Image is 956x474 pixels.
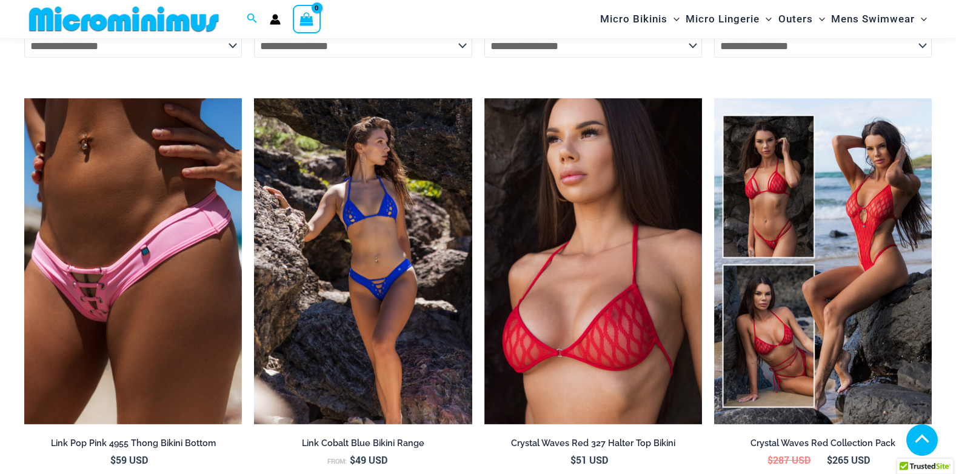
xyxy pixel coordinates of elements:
[760,4,772,35] span: Menu Toggle
[714,438,932,449] h2: Crystal Waves Red Collection Pack
[570,453,608,466] bdi: 51 USD
[24,438,242,449] h2: Link Pop Pink 4955 Thong Bikini Bottom
[24,438,242,453] a: Link Pop Pink 4955 Thong Bikini Bottom
[775,4,828,35] a: OutersMenu ToggleMenu Toggle
[110,453,148,466] bdi: 59 USD
[327,457,347,466] span: From:
[597,4,683,35] a: Micro BikinisMenu ToggleMenu Toggle
[110,453,116,466] span: $
[778,4,813,35] span: Outers
[484,438,702,453] a: Crystal Waves Red 327 Halter Top Bikini
[24,98,242,425] img: Link Pop Pink 4955 Bottom 01
[350,453,355,466] span: $
[827,453,870,466] bdi: 265 USD
[484,98,702,425] a: Crystal Waves 327 Halter Top 01Crystal Waves 327 Halter Top 4149 Thong 01Crystal Waves 327 Halter...
[767,453,773,466] span: $
[828,4,930,35] a: Mens SwimwearMenu ToggleMenu Toggle
[714,98,932,425] img: Collection Pack
[600,4,667,35] span: Micro Bikinis
[484,98,702,425] img: Crystal Waves 327 Halter Top 4149 Thong 01
[570,453,576,466] span: $
[24,5,224,33] img: MM SHOP LOGO FLAT
[714,438,932,453] a: Crystal Waves Red Collection Pack
[767,453,811,466] bdi: 287 USD
[254,98,472,425] img: Link Cobalt Blue 3070 Top 4955 Bottom 03
[24,98,242,425] a: Link Pop Pink 4955 Bottom 01Link Pop Pink 4955 Bottom 02Link Pop Pink 4955 Bottom 02
[714,98,932,425] a: Collection PackCrystal Waves 305 Tri Top 4149 Thong 01Crystal Waves 305 Tri Top 4149 Thong 01
[293,5,321,33] a: View Shopping Cart, empty
[595,2,932,36] nav: Site Navigation
[667,4,680,35] span: Menu Toggle
[831,4,915,35] span: Mens Swimwear
[484,438,702,449] h2: Crystal Waves Red 327 Halter Top Bikini
[254,438,472,453] a: Link Cobalt Blue Bikini Range
[350,453,387,466] bdi: 49 USD
[254,98,472,425] a: Link Cobalt Blue 3070 Top 4955 Bottom 03Link Cobalt Blue 3070 Top 4955 Bottom 04Link Cobalt Blue ...
[813,4,825,35] span: Menu Toggle
[827,453,832,466] span: $
[270,14,281,25] a: Account icon link
[247,12,258,27] a: Search icon link
[254,438,472,449] h2: Link Cobalt Blue Bikini Range
[686,4,760,35] span: Micro Lingerie
[683,4,775,35] a: Micro LingerieMenu ToggleMenu Toggle
[915,4,927,35] span: Menu Toggle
